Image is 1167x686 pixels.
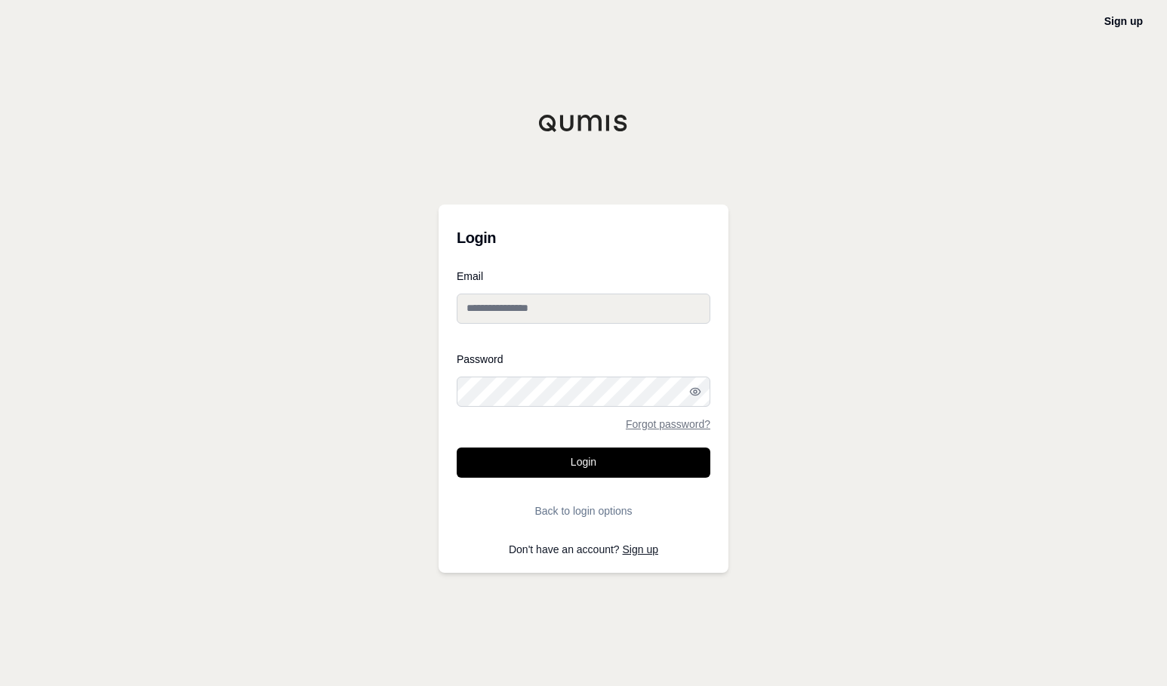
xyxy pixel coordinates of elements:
[457,544,710,555] p: Don't have an account?
[457,271,710,281] label: Email
[457,223,710,253] h3: Login
[623,543,658,555] a: Sign up
[538,114,629,132] img: Qumis
[457,496,710,526] button: Back to login options
[457,448,710,478] button: Login
[626,419,710,429] a: Forgot password?
[1104,15,1143,27] a: Sign up
[457,354,710,365] label: Password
